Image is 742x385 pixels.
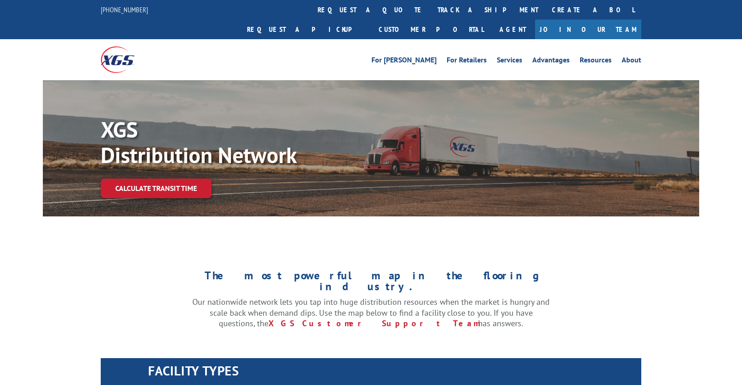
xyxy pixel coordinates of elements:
[532,56,570,67] a: Advantages
[535,20,641,39] a: Join Our Team
[101,179,211,198] a: Calculate transit time
[371,56,437,67] a: For [PERSON_NAME]
[447,56,487,67] a: For Retailers
[101,5,148,14] a: [PHONE_NUMBER]
[192,270,550,297] h1: The most powerful map in the flooring industry.
[490,20,535,39] a: Agent
[372,20,490,39] a: Customer Portal
[192,297,550,329] p: Our nationwide network lets you tap into huge distribution resources when the market is hungry an...
[622,56,641,67] a: About
[580,56,612,67] a: Resources
[268,318,478,329] a: XGS Customer Support Team
[240,20,372,39] a: Request a pickup
[148,364,641,382] h1: FACILITY TYPES
[101,117,374,168] p: XGS Distribution Network
[497,56,522,67] a: Services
